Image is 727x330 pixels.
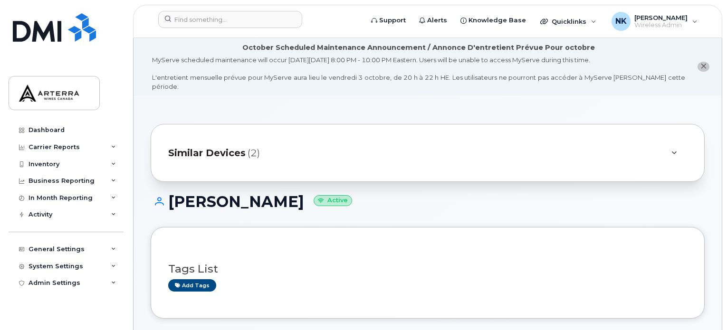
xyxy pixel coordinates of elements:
span: (2) [248,146,260,160]
small: Active [314,195,352,206]
span: Similar Devices [168,146,246,160]
div: October Scheduled Maintenance Announcement / Annonce D'entretient Prévue Pour octobre [242,43,595,53]
div: MyServe scheduled maintenance will occur [DATE][DATE] 8:00 PM - 10:00 PM Eastern. Users will be u... [152,56,685,91]
h1: [PERSON_NAME] [151,193,705,210]
h3: Tags List [168,263,687,275]
button: close notification [698,62,709,72]
a: Add tags [168,279,216,291]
